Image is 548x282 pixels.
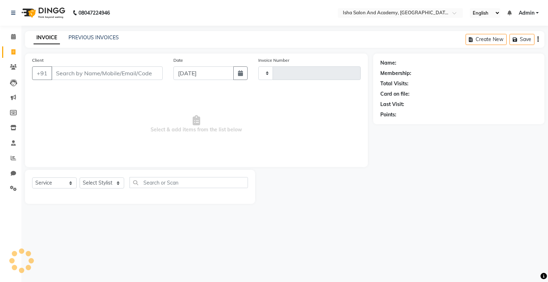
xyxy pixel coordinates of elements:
span: Select & add items from the list below [32,89,361,160]
div: Points: [380,111,396,119]
b: 08047224946 [78,3,110,23]
div: Name: [380,59,396,67]
a: PREVIOUS INVOICES [68,34,119,41]
div: Last Visit: [380,101,404,108]
div: Total Visits: [380,80,409,87]
a: INVOICE [34,31,60,44]
button: Create New [466,34,507,45]
label: Client [32,57,44,64]
input: Search or Scan [130,177,248,188]
button: +91 [32,66,52,80]
img: logo [18,3,67,23]
div: Membership: [380,70,411,77]
label: Date [173,57,183,64]
div: Card on file: [380,90,410,98]
label: Invoice Number [258,57,289,64]
input: Search by Name/Mobile/Email/Code [51,66,163,80]
span: Admin [519,9,534,17]
button: Save [509,34,534,45]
